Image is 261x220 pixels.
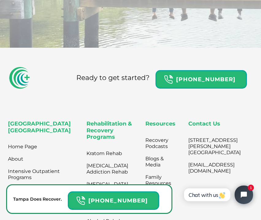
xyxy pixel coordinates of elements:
img: Header Calendar Icons [76,196,85,206]
a: [STREET_ADDRESS][PERSON_NAME][GEOGRAPHIC_DATA] [188,134,241,159]
a: Blogs & Media [145,153,171,171]
p: Tampa Does Recover. [13,195,62,203]
strong: Rehabilitation & Recovery Programs [86,120,132,140]
strong: [GEOGRAPHIC_DATA] [GEOGRAPHIC_DATA] [8,120,71,134]
a: [MEDICAL_DATA] Addiction Rehab [86,160,128,178]
a: Recovery Podcasts [145,134,171,153]
a: Family Resources [145,171,171,190]
a: Standard Outpatient Programs [8,184,70,202]
a: [EMAIL_ADDRESS][DOMAIN_NAME] [188,159,241,177]
div: Ready to get started? [76,73,149,83]
iframe: Tidio Chat [177,180,258,209]
strong: Resources [145,120,175,127]
a: Header Calendar Icons[PHONE_NUMBER] [155,67,253,89]
strong: [PHONE_NUMBER] [176,76,236,83]
a: Kratom Rehab [86,147,128,160]
strong: Contact Us [188,120,220,127]
img: Header Calendar Icons [164,75,173,84]
a: About [8,153,23,165]
a: Home Page [8,141,37,153]
a: Header Calendar Icons[PHONE_NUMBER] [68,188,165,210]
a: Intensive Outpatient Programs [8,165,70,184]
strong: [PHONE_NUMBER] [88,197,148,204]
a: [MEDICAL_DATA] Rehab [86,178,128,197]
